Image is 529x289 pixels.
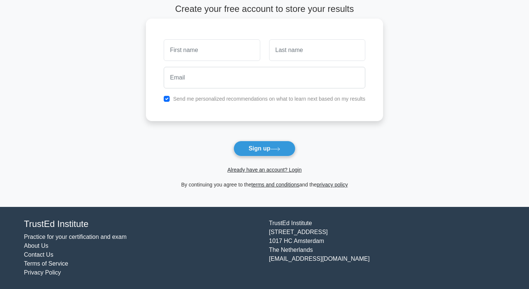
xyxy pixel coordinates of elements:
[164,39,260,61] input: First name
[317,182,348,188] a: privacy policy
[24,251,53,258] a: Contact Us
[173,96,365,102] label: Send me personalized recommendations on what to learn next based on my results
[141,180,388,189] div: By continuing you agree to the and the
[227,167,301,173] a: Already have an account? Login
[24,219,260,230] h4: TrustEd Institute
[269,39,365,61] input: Last name
[24,234,127,240] a: Practice for your certification and exam
[234,141,296,156] button: Sign up
[24,260,68,267] a: Terms of Service
[164,67,365,88] input: Email
[265,219,510,277] div: TrustEd Institute [STREET_ADDRESS] 1017 HC Amsterdam The Netherlands [EMAIL_ADDRESS][DOMAIN_NAME]
[251,182,299,188] a: terms and conditions
[146,4,383,14] h4: Create your free account to store your results
[24,269,61,276] a: Privacy Policy
[24,243,49,249] a: About Us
